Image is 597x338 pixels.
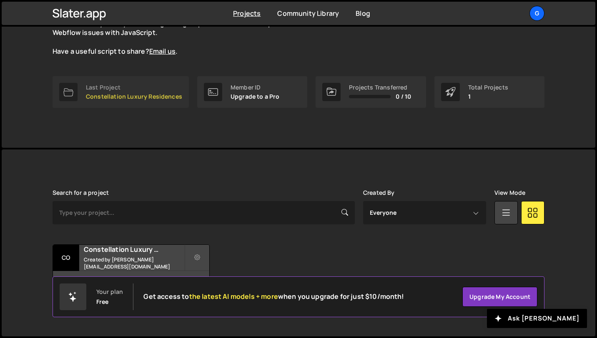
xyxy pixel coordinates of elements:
[487,309,587,328] button: Ask [PERSON_NAME]
[53,245,79,271] div: Co
[53,19,353,56] p: The is live and growing. Explore the curated scripts to solve common Webflow issues with JavaScri...
[363,189,395,196] label: Created By
[349,84,411,91] div: Projects Transferred
[149,47,176,56] a: Email us
[53,201,355,224] input: Type your project...
[396,93,411,100] span: 0 / 10
[86,93,182,100] p: Constellation Luxury Residences
[231,93,280,100] p: Upgrade to a Pro
[277,9,339,18] a: Community Library
[494,189,525,196] label: View Mode
[53,189,109,196] label: Search for a project
[468,93,508,100] p: 1
[356,9,370,18] a: Blog
[53,271,209,296] div: 2 pages, last updated by 5 minutes ago
[53,244,210,296] a: Co Constellation Luxury Residences Created by [PERSON_NAME][EMAIL_ADDRESS][DOMAIN_NAME] 2 pages, ...
[468,84,508,91] div: Total Projects
[189,292,278,301] span: the latest AI models + more
[84,256,184,270] small: Created by [PERSON_NAME][EMAIL_ADDRESS][DOMAIN_NAME]
[462,287,537,307] a: Upgrade my account
[86,84,182,91] div: Last Project
[84,245,184,254] h2: Constellation Luxury Residences
[143,293,404,301] h2: Get access to when you upgrade for just $10/month!
[53,76,189,108] a: Last Project Constellation Luxury Residences
[231,84,280,91] div: Member ID
[96,288,123,295] div: Your plan
[233,9,261,18] a: Projects
[529,6,544,21] a: g
[96,298,109,305] div: Free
